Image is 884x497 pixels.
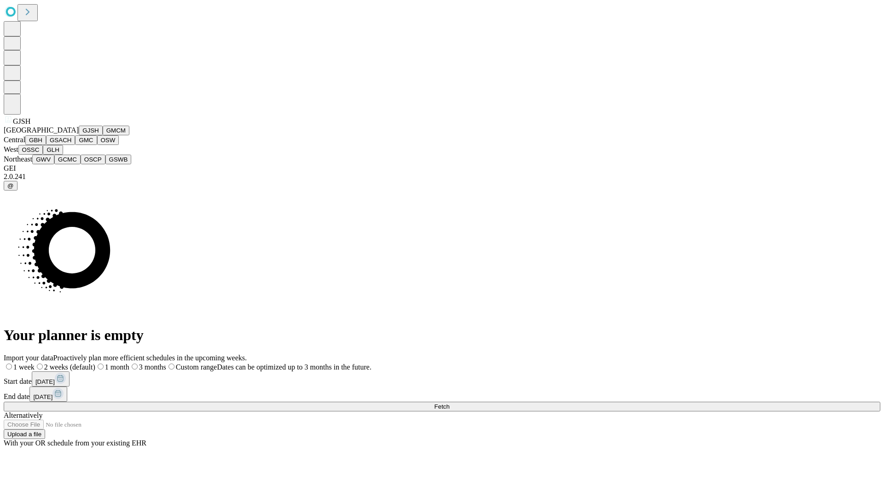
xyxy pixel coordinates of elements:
button: GMCM [103,126,129,135]
span: Central [4,136,25,144]
button: @ [4,181,17,191]
span: Alternatively [4,411,42,419]
span: Custom range [176,363,217,371]
span: @ [7,182,14,189]
button: Upload a file [4,429,45,439]
span: With your OR schedule from your existing EHR [4,439,146,447]
button: OSCP [81,155,105,164]
button: GJSH [79,126,103,135]
button: GBH [25,135,46,145]
button: Fetch [4,402,880,411]
div: GEI [4,164,880,173]
input: 1 month [98,364,104,370]
span: Import your data [4,354,53,362]
button: OSW [97,135,119,145]
span: Fetch [434,403,449,410]
span: 2 weeks (default) [44,363,95,371]
input: 3 months [132,364,138,370]
button: GWV [32,155,54,164]
span: [DATE] [33,393,52,400]
span: West [4,145,18,153]
span: Northeast [4,155,32,163]
h1: Your planner is empty [4,327,880,344]
input: 2 weeks (default) [37,364,43,370]
input: 1 week [6,364,12,370]
span: Proactively plan more efficient schedules in the upcoming weeks. [53,354,247,362]
button: GSWB [105,155,132,164]
span: [DATE] [35,378,55,385]
button: GMC [75,135,97,145]
div: End date [4,387,880,402]
span: GJSH [13,117,30,125]
span: Dates can be optimized up to 3 months in the future. [217,363,371,371]
button: [DATE] [29,387,67,402]
button: OSSC [18,145,43,155]
button: GCMC [54,155,81,164]
span: 1 week [13,363,35,371]
div: Start date [4,371,880,387]
button: GSACH [46,135,75,145]
span: 1 month [105,363,129,371]
div: 2.0.241 [4,173,880,181]
span: 3 months [139,363,166,371]
button: [DATE] [32,371,70,387]
button: GLH [43,145,63,155]
span: [GEOGRAPHIC_DATA] [4,126,79,134]
input: Custom rangeDates can be optimized up to 3 months in the future. [169,364,174,370]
